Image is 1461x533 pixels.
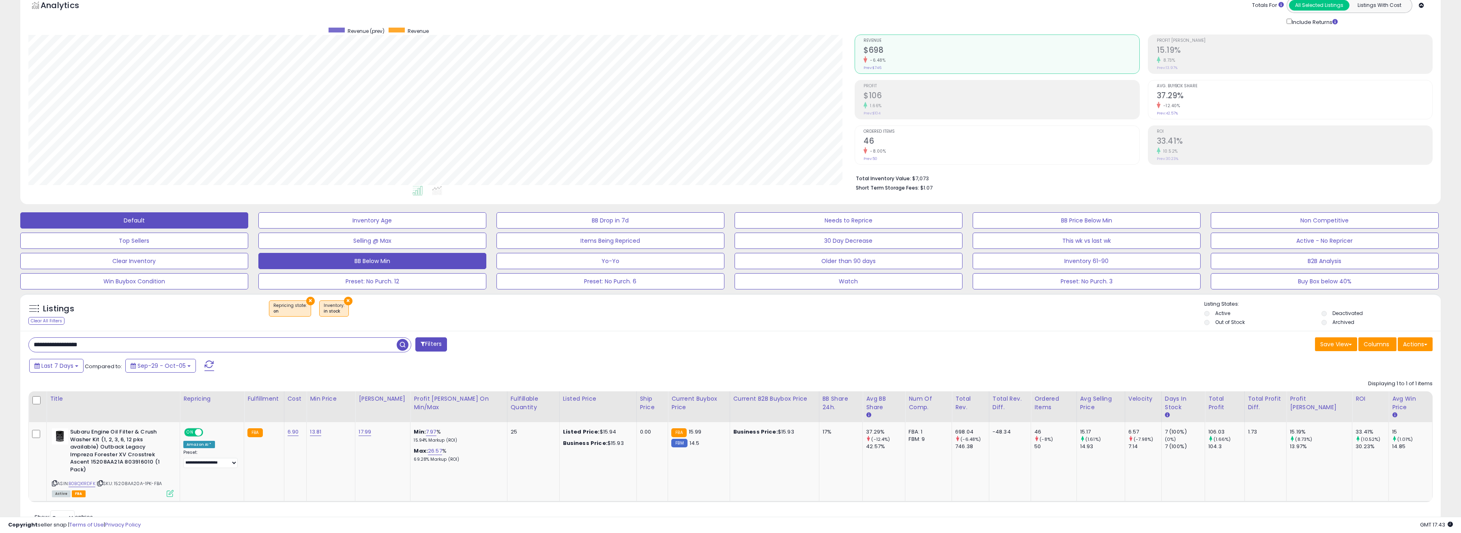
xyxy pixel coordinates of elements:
[563,428,630,436] div: $15.94
[955,428,989,436] div: 698.04
[28,317,64,325] div: Clear All Filters
[735,212,963,229] button: Needs to Reprice
[1295,436,1312,442] small: (8.73%)
[1281,17,1347,26] div: Include Returns
[511,395,556,412] div: Fulfillable Quantity
[1392,443,1432,450] div: 14.85
[856,175,911,182] b: Total Inventory Value:
[258,253,486,269] button: BB Below Min
[1208,428,1244,436] div: 106.03
[671,395,726,412] div: Current Buybox Price
[97,480,162,487] span: | SKU: 15208AA20A-1PK-FBA
[72,490,86,497] span: FBA
[496,233,724,249] button: Items Being Repriced
[1157,84,1433,88] span: Avg. Buybox Share
[414,428,426,436] b: Min:
[856,184,919,191] b: Short Term Storage Fees:
[563,439,608,447] b: Business Price:
[496,253,724,269] button: Yo-Yo
[1160,57,1175,63] small: 8.73%
[1128,395,1158,403] div: Velocity
[426,428,436,436] a: 7.97
[864,156,877,161] small: Prev: 50
[973,273,1201,289] button: Preset: No Purch. 3
[1034,395,1073,412] div: Ordered Items
[1248,428,1281,436] div: 1.73
[408,28,429,35] span: Revenue
[348,28,385,35] span: Revenue (prev)
[125,359,196,373] button: Sep-29 - Oct-05
[1165,443,1205,450] div: 7 (100%)
[1248,395,1283,412] div: Total Profit Diff.
[1356,395,1385,403] div: ROI
[733,428,813,436] div: $15.93
[414,395,503,412] div: Profit [PERSON_NAME] on Min/Max
[735,273,963,289] button: Watch
[414,447,428,455] b: Max:
[1080,443,1125,450] div: 14.93
[41,362,73,370] span: Last 7 Days
[867,57,885,63] small: -6.48%
[563,395,633,403] div: Listed Price
[306,297,315,305] button: ×
[1211,212,1439,229] button: Non Competitive
[1128,428,1161,436] div: 6.57
[258,233,486,249] button: Selling @ Max
[1290,428,1352,436] div: 15.19%
[671,428,686,437] small: FBA
[43,303,74,315] h5: Listings
[955,395,986,412] div: Total Rev.
[864,136,1139,147] h2: 46
[960,436,981,442] small: (-6.48%)
[324,302,344,315] span: Inventory :
[909,395,948,412] div: Num of Comp.
[864,129,1139,134] span: Ordered Items
[1290,443,1352,450] div: 13.97%
[1157,111,1178,116] small: Prev: 42.57%
[310,428,321,436] a: 13.81
[864,65,881,70] small: Prev: $746
[1085,436,1101,442] small: (1.61%)
[866,428,905,436] div: 37.29%
[1358,337,1397,351] button: Columns
[258,212,486,229] button: Inventory Age
[1165,428,1205,436] div: 7 (100%)
[993,428,1025,436] div: -48.34
[288,428,299,436] a: 6.90
[1392,428,1432,436] div: 15
[866,412,871,419] small: Avg BB Share.
[864,84,1139,88] span: Profit
[34,513,93,521] span: Show: entries
[909,436,945,443] div: FBM: 9
[864,91,1139,102] h2: $106
[1361,436,1380,442] small: (10.52%)
[1211,253,1439,269] button: B2B Analysis
[202,429,215,436] span: OFF
[1080,428,1125,436] div: 15.17
[1364,340,1389,348] span: Columns
[973,233,1201,249] button: This wk vs last wk
[415,337,447,352] button: Filters
[69,521,104,529] a: Terms of Use
[359,428,371,436] a: 17.99
[1398,337,1433,351] button: Actions
[1128,443,1161,450] div: 7.14
[1160,148,1178,154] small: 10.52%
[20,273,248,289] button: Win Buybox Condition
[909,428,945,436] div: FBA: 1
[866,395,902,412] div: Avg BB Share
[1215,310,1230,317] label: Active
[414,447,501,462] div: %
[52,428,68,445] img: 31+-tC5muzL._SL40_.jpg
[52,490,71,497] span: All listings currently available for purchase on Amazon
[183,441,215,448] div: Amazon AI *
[70,428,169,475] b: Subaru Engine Oil Filter & Crush Washer Kit (1, 2, 3, 6, 12 pks available) Outback Legacy Impreza...
[1165,436,1176,442] small: (0%)
[414,428,501,443] div: %
[733,395,816,403] div: Current B2B Buybox Price
[866,443,905,450] div: 42.57%
[563,440,630,447] div: $15.93
[689,428,702,436] span: 15.99
[1420,521,1453,529] span: 2025-10-13 17:43 GMT
[864,45,1139,56] h2: $698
